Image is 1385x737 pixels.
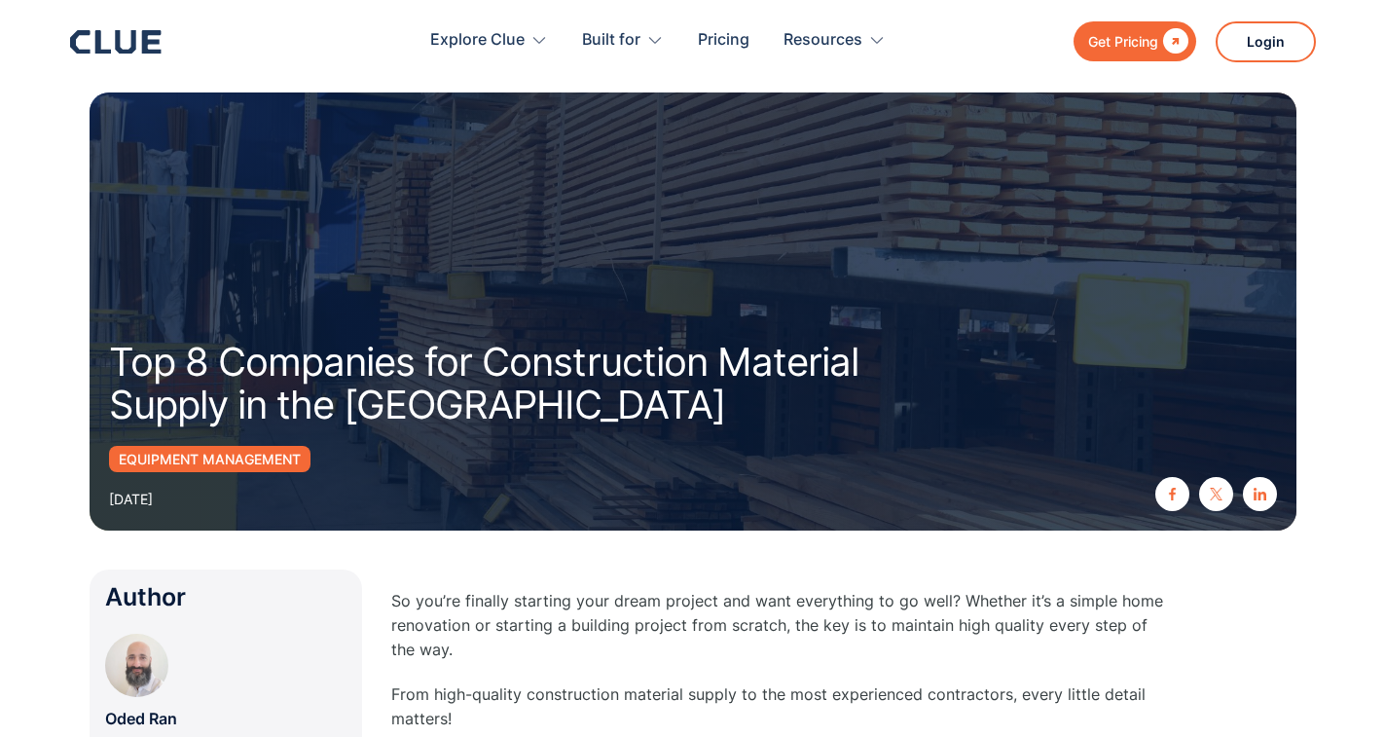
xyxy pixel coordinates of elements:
img: Oded Ran [105,634,168,697]
div:  [1158,29,1188,54]
p: Oded Ran [105,707,177,731]
h1: Top 8 Companies for Construction Material Supply in the [GEOGRAPHIC_DATA] [109,341,927,426]
img: twitter X icon [1210,488,1222,500]
div: Built for [582,10,664,71]
p: From high-quality construction material supply to the most experienced contractors, every little ... [391,682,1170,731]
div: Resources [784,10,886,71]
div: Built for [582,10,640,71]
div: Explore Clue [430,10,525,71]
div: Explore Clue [430,10,548,71]
div: [DATE] [109,487,153,511]
p: So you’re finally starting your dream project and want everything to go well? Whether it’s a simp... [391,589,1170,663]
a: Equipment Management [109,446,310,472]
div: Get Pricing [1088,29,1158,54]
div: Resources [784,10,862,71]
a: Get Pricing [1074,21,1196,61]
a: Login [1216,21,1316,62]
img: facebook icon [1166,488,1179,500]
div: Author [105,585,346,609]
img: linkedin icon [1254,488,1266,500]
a: Pricing [698,10,749,71]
